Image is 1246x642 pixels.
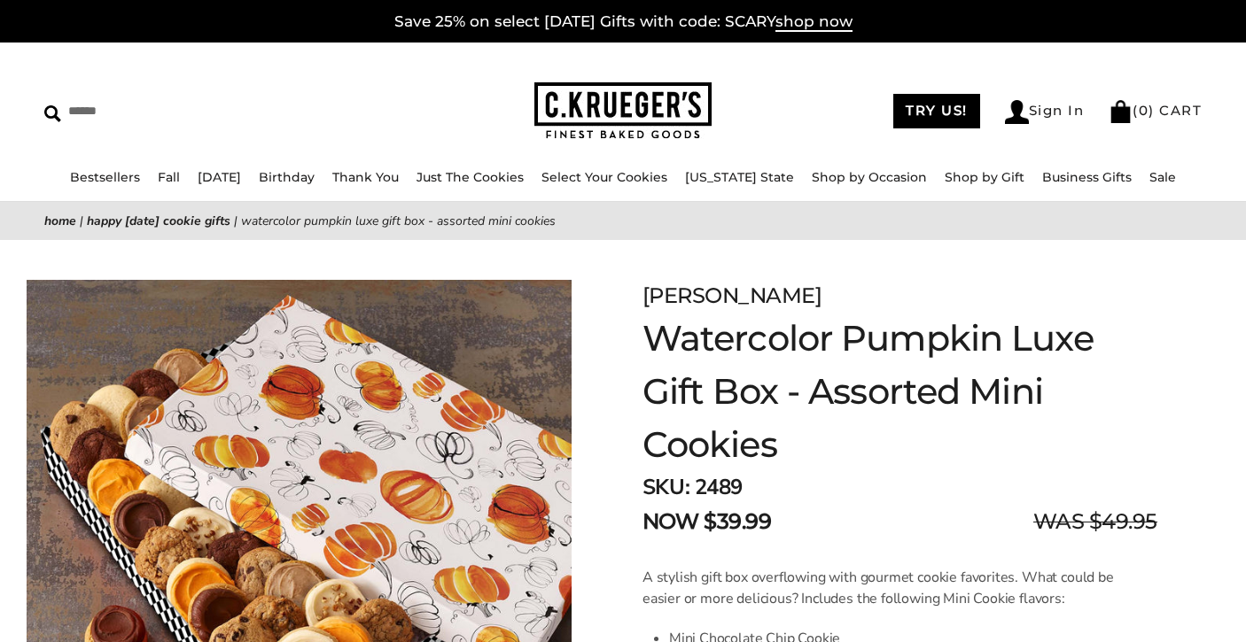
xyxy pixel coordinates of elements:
a: Thank You [332,169,399,185]
a: Birthday [259,169,315,185]
div: [PERSON_NAME] [642,280,1157,312]
nav: breadcrumbs [44,211,1202,231]
span: WAS $49.95 [1033,506,1157,538]
a: Fall [158,169,180,185]
span: shop now [775,12,853,32]
p: A stylish gift box overflowing with gourmet cookie favorites. What could be easier or more delici... [642,567,1127,609]
a: Home [44,213,76,229]
img: Bag [1109,100,1133,123]
a: (0) CART [1109,102,1202,119]
a: [US_STATE] State [685,169,794,185]
span: | [234,213,238,229]
img: Account [1005,100,1029,124]
span: | [80,213,83,229]
a: Shop by Occasion [812,169,927,185]
h1: Watercolor Pumpkin Luxe Gift Box - Assorted Mini Cookies [642,312,1157,471]
span: NOW $39.99 [642,506,771,538]
a: Sale [1149,169,1176,185]
img: C.KRUEGER'S [534,82,712,140]
span: 0 [1139,102,1149,119]
a: Just The Cookies [417,169,524,185]
strong: SKU: [642,473,689,501]
input: Search [44,97,315,125]
a: TRY US! [893,94,980,128]
a: Business Gifts [1042,169,1132,185]
span: 2489 [695,473,743,501]
span: Watercolor Pumpkin Luxe Gift Box - Assorted Mini Cookies [241,213,556,229]
a: [DATE] [198,169,241,185]
a: Save 25% on select [DATE] Gifts with code: SCARYshop now [394,12,853,32]
a: Shop by Gift [945,169,1024,185]
a: Happy [DATE] Cookie Gifts [87,213,230,229]
a: Sign In [1005,100,1085,124]
a: Select Your Cookies [541,169,667,185]
img: Search [44,105,61,122]
a: Bestsellers [70,169,140,185]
